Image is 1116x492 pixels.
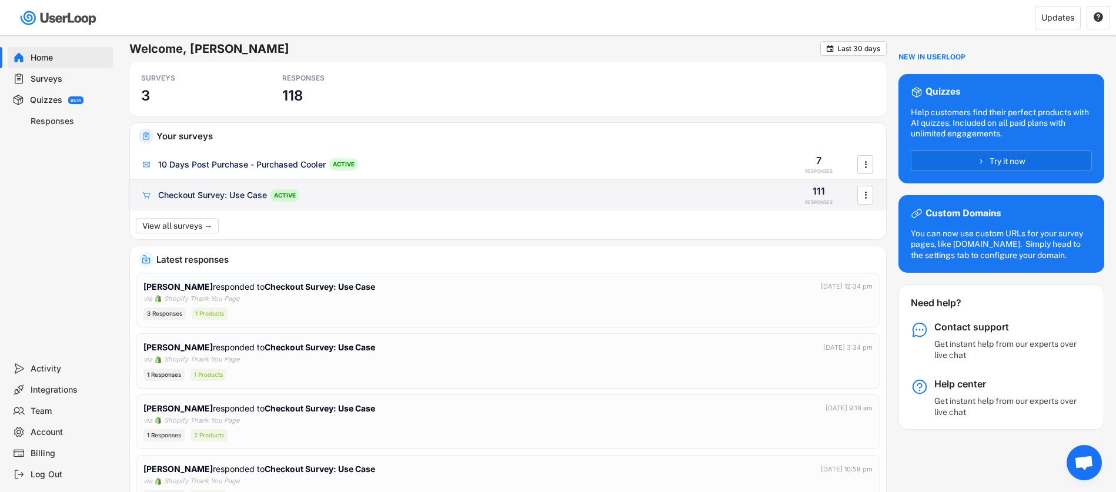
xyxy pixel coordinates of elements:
div: NEW IN USERLOOP [898,53,965,62]
div: Shopify Thank You Page [164,294,239,304]
div: 1 Responses [143,429,185,441]
div: Responses [31,116,108,127]
div: Surveys [31,73,108,85]
div: SURVEYS [141,73,247,83]
div: Open chat [1067,445,1102,480]
div: Updates [1041,14,1074,22]
h3: 3 [141,86,150,105]
h6: Welcome, [PERSON_NAME] [129,41,820,56]
div: Latest responses [156,255,877,264]
div: Get instant help from our experts over live chat [934,339,1081,360]
div: 7 [816,154,821,167]
div: Log Out [31,469,108,480]
div: [DATE] 10:59 pm [821,464,873,474]
div: responded to [143,402,377,414]
img: 1156660_ecommerce_logo_shopify_icon%20%281%29.png [155,295,162,302]
div: Shopify Thank You Page [164,476,239,486]
div: RESPONSES [282,73,388,83]
div: Quizzes [30,95,62,106]
h3: 118 [282,86,303,105]
span: Try it now [990,157,1025,165]
div: responded to [143,280,377,293]
div: 10 Days Post Purchase - Purchased Cooler [158,159,326,170]
button: View all surveys → [136,218,219,233]
strong: Checkout Survey: Use Case [265,282,375,292]
text:  [864,158,867,170]
img: 1156660_ecommerce_logo_shopify_icon%20%281%29.png [155,478,162,485]
div: Integrations [31,384,108,396]
strong: Checkout Survey: Use Case [265,403,375,413]
div: Get instant help from our experts over live chat [934,396,1081,417]
button:  [826,44,834,53]
div: Billing [31,448,108,459]
button: Try it now [911,150,1092,171]
strong: Checkout Survey: Use Case [265,342,375,352]
div: responded to [143,463,377,475]
strong: [PERSON_NAME] [143,403,213,413]
strong: [PERSON_NAME] [143,342,213,352]
img: 1156660_ecommerce_logo_shopify_icon%20%281%29.png [155,356,162,363]
div: via [143,416,152,426]
div: [DATE] 9:18 am [826,403,873,413]
div: RESPONSES [805,199,833,206]
div: Help customers find their perfect products with AI quizzes. Included on all paid plans with unlim... [911,107,1092,139]
div: Your surveys [156,132,877,140]
text:  [1094,12,1103,22]
div: Activity [31,363,108,374]
button:  [1093,12,1104,23]
img: IncomingMajor.svg [142,255,151,264]
div: Need help? [911,297,993,309]
strong: [PERSON_NAME] [143,282,213,292]
div: via [143,354,152,364]
div: Quizzes [925,86,960,98]
div: responded to [143,341,377,353]
div: Shopify Thank You Page [164,354,239,364]
div: Last 30 days [837,45,880,52]
div: [DATE] 12:34 pm [821,282,873,292]
div: Account [31,427,108,438]
img: userloop-logo-01.svg [18,6,101,30]
div: via [143,294,152,304]
div: RESPONSES [805,168,833,175]
strong: [PERSON_NAME] [143,464,213,474]
text:  [827,44,834,53]
button:  [860,156,871,173]
div: [DATE] 3:34 pm [823,343,873,353]
img: 1156660_ecommerce_logo_shopify_icon%20%281%29.png [155,417,162,424]
div: Contact support [934,321,1081,333]
div: Shopify Thank You Page [164,416,239,426]
div: 3 Responses [143,307,186,320]
div: BETA [71,98,81,102]
div: 1 Responses [143,369,185,381]
div: ACTIVE [270,189,299,202]
div: Custom Domains [925,207,1001,220]
div: 1 Products [192,307,228,320]
div: Team [31,406,108,417]
text:  [864,189,867,201]
div: You can now use custom URLs for your survey pages, like [DOMAIN_NAME]. Simply head to the setting... [911,228,1092,260]
div: ACTIVE [329,158,358,170]
div: Home [31,52,108,63]
div: Help center [934,378,1081,390]
div: via [143,476,152,486]
div: 1 Products [191,369,226,381]
div: 111 [813,185,825,198]
button:  [860,186,871,204]
div: 2 Products [191,429,228,441]
strong: Checkout Survey: Use Case [265,464,375,474]
div: Checkout Survey: Use Case [158,189,267,201]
